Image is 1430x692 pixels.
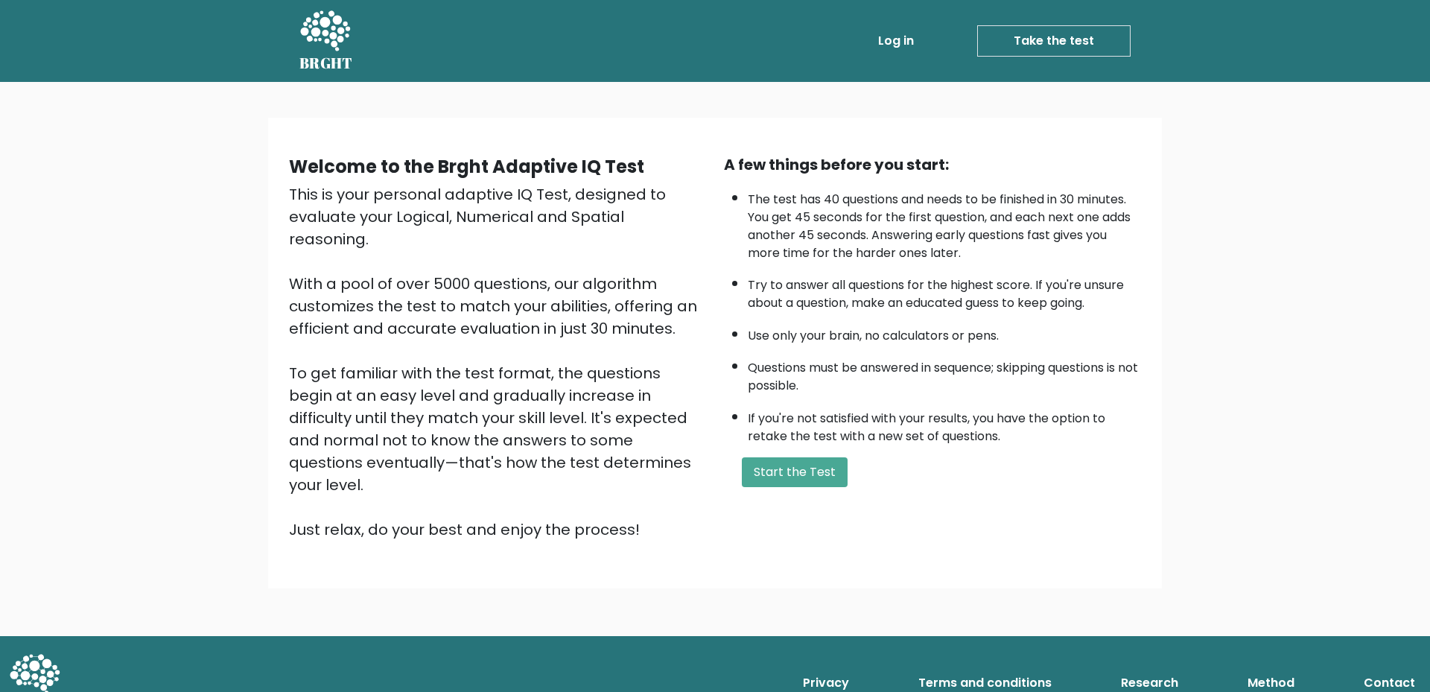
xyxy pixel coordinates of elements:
[748,352,1141,395] li: Questions must be answered in sequence; skipping questions is not possible.
[299,54,353,72] h5: BRGHT
[748,269,1141,312] li: Try to answer all questions for the highest score. If you're unsure about a question, make an edu...
[724,153,1141,176] div: A few things before you start:
[748,320,1141,345] li: Use only your brain, no calculators or pens.
[872,26,920,56] a: Log in
[289,154,644,179] b: Welcome to the Brght Adaptive IQ Test
[289,183,706,541] div: This is your personal adaptive IQ Test, designed to evaluate your Logical, Numerical and Spatial ...
[748,183,1141,262] li: The test has 40 questions and needs to be finished in 30 minutes. You get 45 seconds for the firs...
[977,25,1131,57] a: Take the test
[299,6,353,76] a: BRGHT
[748,402,1141,445] li: If you're not satisfied with your results, you have the option to retake the test with a new set ...
[742,457,848,487] button: Start the Test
